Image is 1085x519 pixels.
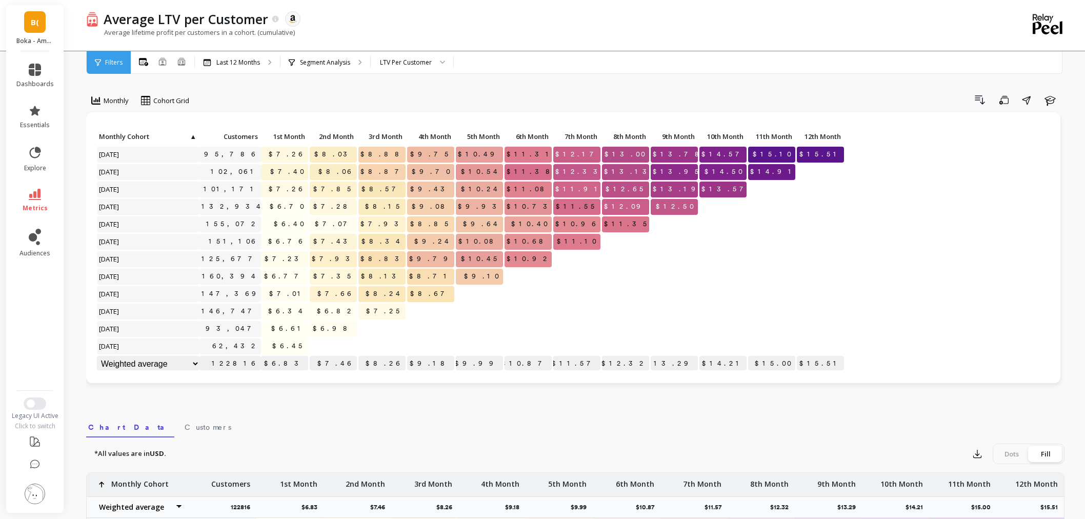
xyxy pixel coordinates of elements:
span: Customers [202,132,258,141]
span: $7.85 [311,182,357,197]
span: $9.70 [410,164,454,179]
span: $11.31 [505,147,556,162]
p: Customers [199,129,261,144]
div: Toggle SortBy [796,129,845,145]
p: 1st Month [280,473,317,489]
p: $8.26 [436,503,458,511]
p: $15.51 [1040,503,1064,511]
span: $10.54 [459,164,503,179]
span: $12.65 [604,182,649,197]
span: [DATE] [97,269,122,284]
a: 101,171 [202,182,261,197]
span: $12.17 [553,147,604,162]
span: $6.61 [269,321,308,336]
p: 11th Month [948,473,991,489]
span: $9.43 [408,182,454,197]
span: $10.08 [456,234,503,249]
span: [DATE] [97,199,122,214]
p: $7.46 [370,503,391,511]
p: 10th Month [699,129,747,144]
span: $8.24 [364,286,406,302]
div: Toggle SortBy [504,129,553,145]
div: Dots [995,446,1029,462]
div: Toggle SortBy [553,129,601,145]
span: $10.40 [509,216,552,232]
span: $11.55 [554,199,600,214]
div: LTV Per Customer [380,57,432,67]
span: $6.76 [266,234,308,249]
span: Monthly [104,96,129,106]
span: $9.08 [410,199,454,214]
span: $7.25 [364,304,406,319]
span: [DATE] [97,251,122,267]
span: $14.57 [699,147,749,162]
span: $6.45 [270,338,308,354]
p: Customers [211,473,250,489]
span: 11th Month [750,132,792,141]
div: Toggle SortBy [407,129,455,145]
p: 3rd Month [414,473,452,489]
span: Chart Data [88,422,172,432]
span: explore [24,164,46,172]
p: $11.57 [553,356,600,371]
span: $8.88 [358,147,409,162]
span: $7.66 [315,286,357,302]
span: $7.07 [313,216,357,232]
div: Toggle SortBy [199,129,248,145]
p: 4th Month [407,129,454,144]
span: 1st Month [263,132,305,141]
span: dashboards [16,80,54,88]
span: $8.03 [312,147,357,162]
span: $7.93 [310,251,359,267]
span: Customers [185,422,231,432]
p: 9th Month [817,473,856,489]
span: $13.78 [651,147,709,162]
div: Toggle SortBy [455,129,504,145]
span: $10.92 [505,251,553,267]
span: [DATE] [97,234,122,249]
p: $12.32 [770,503,795,511]
p: Average lifetime profit per customers in a cohort. (cumulative) [86,28,295,37]
span: $8.15 [363,199,406,214]
div: Toggle SortBy [748,129,796,145]
p: $12.32 [602,356,649,371]
p: 2nd Month [346,473,385,489]
span: $13.13 [602,164,656,179]
p: 8th Month [750,473,789,489]
span: $14.50 [702,164,747,179]
div: Legacy UI Active [6,412,64,420]
span: B( [31,16,39,28]
p: Segment Analysis [300,58,350,67]
span: essentials [20,121,50,129]
a: 102,061 [209,164,261,179]
span: $8.83 [358,251,409,267]
div: Click to switch [6,422,64,430]
p: 7th Month [553,129,600,144]
p: $8.26 [358,356,406,371]
span: $9.79 [407,251,457,267]
span: $6.40 [272,216,308,232]
span: Cohort Grid [153,96,189,106]
span: $13.19 [651,182,705,197]
a: 62,432 [210,338,261,354]
p: $7.46 [310,356,357,371]
span: $10.49 [456,147,504,162]
span: 12th Month [799,132,841,141]
span: $10.68 [505,234,553,249]
img: api.amazon.svg [288,14,297,24]
span: $11.91 [553,182,605,197]
p: Average LTV per Customer [104,10,268,28]
p: $6.83 [261,356,308,371]
span: $9.75 [408,147,454,162]
span: $15.51 [797,147,844,162]
img: profile picture [25,484,45,504]
p: 11th Month [748,129,795,144]
span: $7.35 [311,269,357,284]
p: $13.29 [837,503,862,511]
span: $7.28 [311,199,357,214]
p: 5th Month [548,473,587,489]
p: $9.99 [456,356,503,371]
p: 4th Month [481,473,519,489]
span: $9.93 [456,199,506,214]
p: 12th Month [797,129,844,144]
